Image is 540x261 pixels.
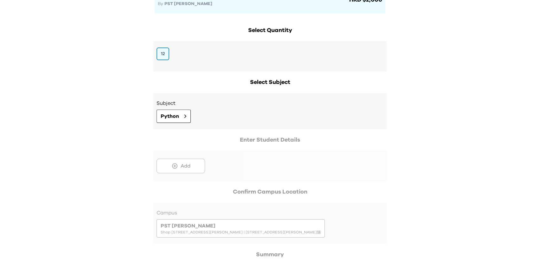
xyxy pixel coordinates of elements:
[158,1,348,7] h3: By
[157,110,191,123] button: Python
[161,112,179,120] span: Python
[157,209,383,217] h3: Campus
[153,188,387,196] h2: Confirm Campus Location
[153,26,387,35] h2: Select Quantity
[161,230,321,235] span: Shop [STREET_ADDRESS][PERSON_NAME] | [STREET_ADDRESS][PERSON_NAME]舖
[161,222,215,230] span: PST [PERSON_NAME]
[164,2,212,6] span: PST [PERSON_NAME]
[153,78,387,87] h2: Select Subject
[157,99,383,107] h3: Subject
[157,48,169,60] button: 12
